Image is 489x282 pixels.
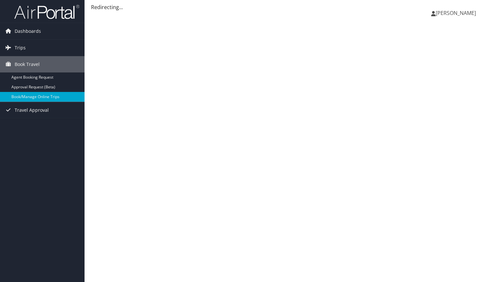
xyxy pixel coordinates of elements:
[15,102,49,118] span: Travel Approval
[14,4,79,19] img: airportal-logo.png
[15,56,40,72] span: Book Travel
[436,9,476,17] span: [PERSON_NAME]
[91,3,482,11] div: Redirecting...
[15,40,26,56] span: Trips
[15,23,41,39] span: Dashboards
[431,3,482,23] a: [PERSON_NAME]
